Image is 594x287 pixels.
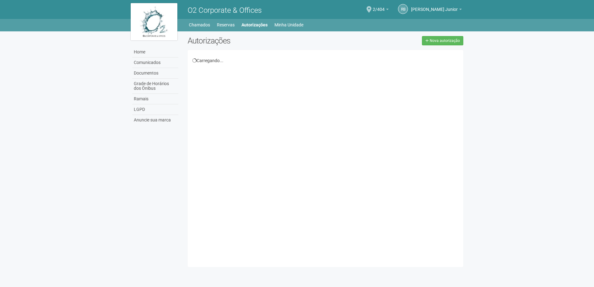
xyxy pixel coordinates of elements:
a: Minha Unidade [274,20,303,29]
span: Nova autorização [430,39,460,43]
a: RB [398,4,408,14]
span: O2 Corporate & Offices [188,6,262,15]
a: Anuncie sua marca [132,115,178,125]
a: 2/404 [373,8,389,13]
a: [PERSON_NAME] Junior [411,8,462,13]
a: Autorizações [241,20,268,29]
span: 2/404 [373,1,385,12]
a: Comunicados [132,57,178,68]
div: Carregando... [192,58,459,63]
a: Chamados [189,20,210,29]
span: Raul Barrozo da Motta Junior [411,1,458,12]
h2: Autorizações [188,36,321,45]
img: logo.jpg [131,3,177,40]
a: Nova autorização [422,36,463,45]
a: Reservas [217,20,235,29]
a: Documentos [132,68,178,79]
a: Ramais [132,94,178,104]
a: Home [132,47,178,57]
a: LGPD [132,104,178,115]
a: Grade de Horários dos Ônibus [132,79,178,94]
